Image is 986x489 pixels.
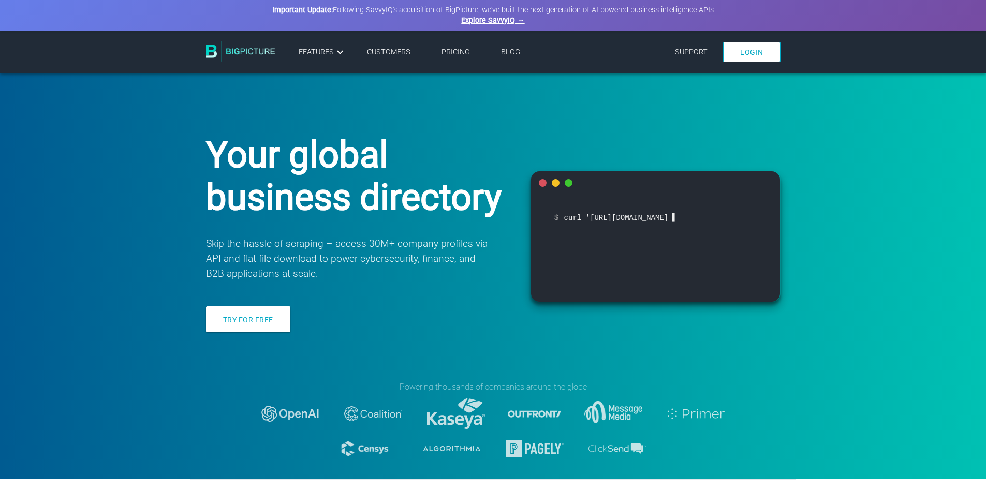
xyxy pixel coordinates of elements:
a: Login [723,42,781,62]
img: logo-outfront.svg [506,385,564,443]
img: logo-pagely.svg [506,440,564,457]
img: message-media.svg [584,401,642,426]
img: logo-clicksend.svg [588,443,646,454]
img: BigPicture.io [206,41,275,62]
a: Try for free [206,306,290,332]
img: logo-coalition-2.svg [344,406,402,421]
p: Skip the hassle of scraping – access 30M+ company profiles via API and flat file download to powe... [206,236,490,281]
a: Features [299,46,346,58]
img: logo-censys.svg [340,439,398,458]
h1: Your global business directory [206,134,505,218]
span: curl '[URL][DOMAIN_NAME] [554,210,757,225]
img: logo-openai.svg [261,406,319,421]
img: logo-primer.svg [667,408,725,419]
img: logo-kaseya.svg [427,398,485,429]
img: logo-algorithmia.svg [423,446,481,451]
